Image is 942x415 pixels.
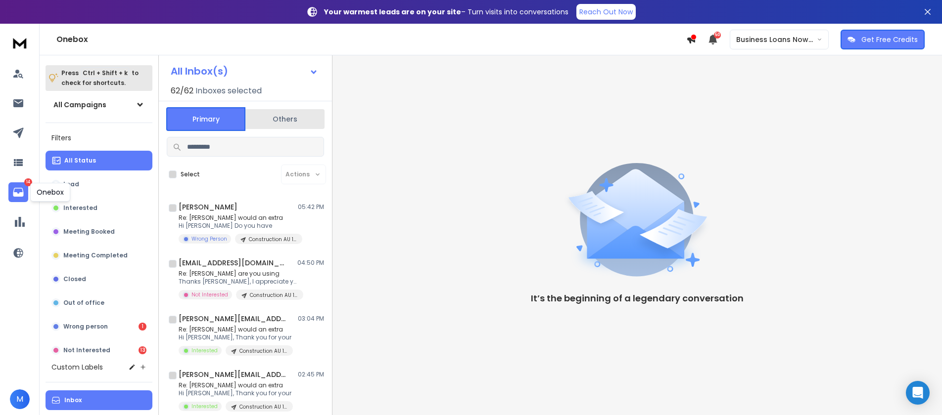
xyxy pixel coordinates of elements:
[324,7,568,17] p: – Turn visits into conversations
[249,236,296,243] p: Construction AU 1686 List 1 Video CTA
[46,317,152,336] button: Wrong person1
[46,246,152,265] button: Meeting Completed
[179,222,297,230] p: Hi [PERSON_NAME] Do you have
[250,291,297,299] p: Construction AU 1685 List 2 Appraisal CTA
[24,178,32,186] p: 14
[191,291,228,298] p: Not Interested
[8,182,28,202] a: 14
[46,293,152,313] button: Out of office
[179,381,293,389] p: Re: [PERSON_NAME] would an extra
[191,347,218,354] p: Interested
[46,390,152,410] button: Inbox
[63,346,110,354] p: Not Interested
[46,340,152,360] button: Not Interested13
[64,157,96,165] p: All Status
[171,85,193,97] span: 62 / 62
[10,34,30,52] img: logo
[179,270,297,278] p: Re: [PERSON_NAME] are you using
[297,259,324,267] p: 04:50 PM
[139,323,146,331] div: 1
[63,180,79,188] p: Lead
[46,151,152,170] button: All Status
[179,326,293,333] p: Re: [PERSON_NAME] would an extra
[191,235,227,243] p: Wrong Person
[63,204,97,212] p: Interested
[179,278,297,286] p: Thanks [PERSON_NAME], I appreciate you
[531,291,744,305] p: It’s the beginning of a legendary conversation
[245,108,325,130] button: Others
[163,61,326,81] button: All Inbox(s)
[46,95,152,115] button: All Campaigns
[179,314,287,324] h1: [PERSON_NAME][EMAIL_ADDRESS][DOMAIN_NAME]
[46,222,152,242] button: Meeting Booked
[81,67,129,79] span: Ctrl + Shift + k
[181,170,200,178] label: Select
[736,35,817,44] p: Business Loans Now ([PERSON_NAME])
[46,198,152,218] button: Interested
[63,323,108,331] p: Wrong person
[239,347,287,355] p: Construction AU 1685 List 2 Appraisal CTA
[46,174,152,194] button: Lead
[841,30,925,49] button: Get Free Credits
[10,389,30,409] button: M
[63,299,104,307] p: Out of office
[579,7,633,17] p: Reach Out Now
[906,381,930,405] div: Open Intercom Messenger
[179,333,293,341] p: Hi [PERSON_NAME], Thank you for your
[56,34,686,45] h1: Onebox
[179,202,237,212] h1: [PERSON_NAME]
[298,315,324,323] p: 03:04 PM
[46,269,152,289] button: Closed
[191,403,218,410] p: Interested
[139,346,146,354] div: 13
[195,85,262,97] h3: Inboxes selected
[576,4,636,20] a: Reach Out Now
[63,251,128,259] p: Meeting Completed
[64,396,82,404] p: Inbox
[179,389,293,397] p: Hi [PERSON_NAME], Thank you for your
[714,32,721,39] span: 50
[298,203,324,211] p: 05:42 PM
[30,183,70,202] div: Onebox
[171,66,228,76] h1: All Inbox(s)
[861,35,918,44] p: Get Free Credits
[179,214,297,222] p: Re: [PERSON_NAME] would an extra
[298,371,324,378] p: 02:45 PM
[51,362,103,372] h3: Custom Labels
[46,131,152,145] h3: Filters
[61,68,139,88] p: Press to check for shortcuts.
[53,100,106,110] h1: All Campaigns
[324,7,461,17] strong: Your warmest leads are on your site
[179,370,287,379] h1: [PERSON_NAME][EMAIL_ADDRESS][DOMAIN_NAME]
[63,228,115,236] p: Meeting Booked
[63,275,86,283] p: Closed
[239,403,287,411] p: Construction AU 1686 List 1 Video CTA
[166,107,245,131] button: Primary
[179,258,287,268] h1: [EMAIL_ADDRESS][DOMAIN_NAME]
